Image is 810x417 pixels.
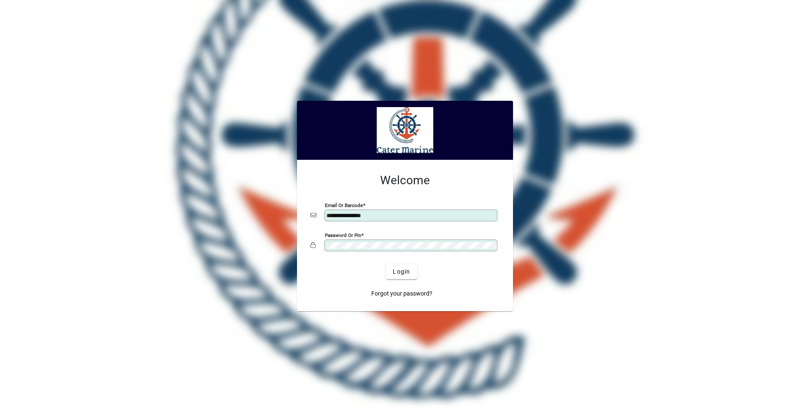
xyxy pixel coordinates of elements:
button: Login [386,264,417,279]
span: Forgot your password? [371,289,432,298]
span: Login [393,267,410,276]
mat-label: Email or Barcode [325,202,363,208]
mat-label: Password or Pin [325,232,361,238]
a: Forgot your password? [368,286,436,301]
h2: Welcome [310,173,499,188]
